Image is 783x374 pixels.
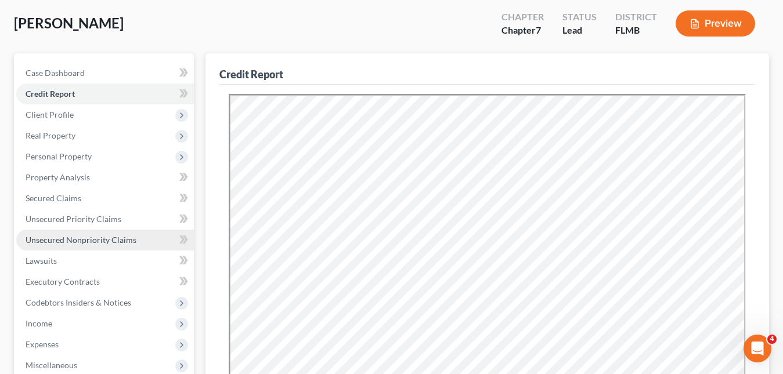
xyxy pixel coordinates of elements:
[16,167,194,188] a: Property Analysis
[676,10,755,37] button: Preview
[26,151,92,161] span: Personal Property
[26,235,136,245] span: Unsecured Nonpriority Claims
[26,130,75,140] span: Real Property
[14,14,124,31] span: [PERSON_NAME]
[26,297,131,307] span: Codebtors Insiders & Notices
[536,24,541,35] span: 7
[615,10,657,24] div: District
[16,63,194,83] a: Case Dashboard
[16,250,194,271] a: Lawsuits
[26,318,52,328] span: Income
[219,67,283,81] div: Credit Report
[26,256,57,266] span: Lawsuits
[26,214,121,224] span: Unsecured Priority Claims
[16,271,194,292] a: Executory Contracts
[562,10,597,24] div: Status
[26,360,77,370] span: Miscellaneous
[16,209,194,230] a: Unsecured Priority Claims
[501,24,544,37] div: Chapter
[26,277,100,286] span: Executory Contracts
[501,10,544,24] div: Chapter
[16,188,194,209] a: Secured Claims
[26,172,90,182] span: Property Analysis
[562,24,597,37] div: Lead
[744,335,771,362] iframe: Intercom live chat
[26,110,74,119] span: Client Profile
[16,230,194,250] a: Unsecured Nonpriority Claims
[615,24,657,37] div: FLMB
[26,89,75,99] span: Credit Report
[767,335,777,344] span: 4
[26,68,85,78] span: Case Dashboard
[16,83,194,104] a: Credit Report
[26,193,81,203] span: Secured Claims
[26,339,59,349] span: Expenses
